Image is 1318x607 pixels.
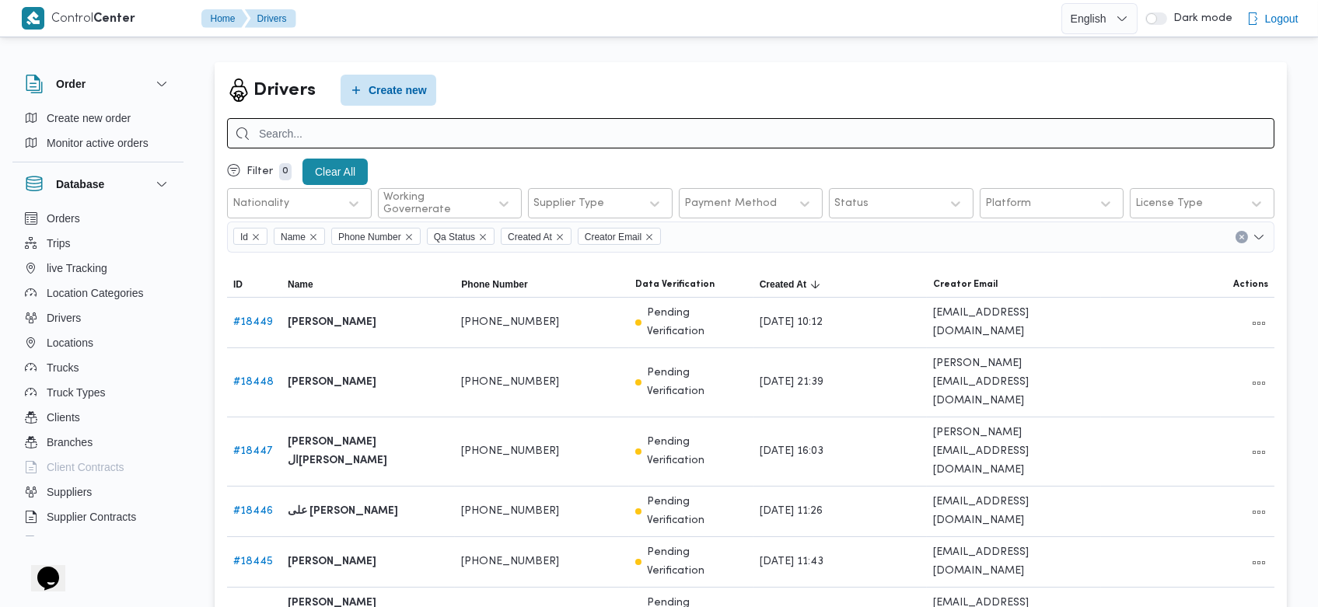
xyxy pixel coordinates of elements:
button: Trips [19,231,177,256]
b: [PERSON_NAME] [288,313,376,332]
button: Remove Id from selection in this group [251,232,260,242]
iframe: chat widget [16,545,65,591]
div: Payment Method [684,197,777,210]
a: #18446 [233,506,273,516]
button: Order [25,75,171,93]
span: [DATE] 10:12 [760,313,823,332]
button: Locations [19,330,177,355]
button: ID [227,272,281,297]
button: Home [201,9,248,28]
p: Pending Verification [648,543,747,581]
p: Pending Verification [648,304,747,341]
button: Remove Created At from selection in this group [555,232,565,242]
h3: Database [56,175,104,194]
span: Supplier Contracts [47,508,136,526]
button: Clear input [1236,231,1248,243]
span: Branches [47,433,93,452]
button: Database [25,175,171,194]
button: Remove Creator Email from selection in this group [645,232,654,242]
span: Trips [47,234,71,253]
span: Locations [47,333,93,352]
span: Location Categories [47,284,144,302]
button: Supplier Contracts [19,504,177,529]
button: live Tracking [19,256,177,281]
span: Id [240,228,248,246]
span: [PHONE_NUMBER] [461,502,559,521]
span: Name [288,278,313,291]
span: [EMAIL_ADDRESS][DOMAIN_NAME] [933,304,1094,341]
span: Name [281,228,306,246]
button: Created AtSorted in descending order [753,272,927,297]
span: Monitor active orders [47,134,149,152]
span: Truck Types [47,383,105,402]
button: Remove Phone Number from selection in this group [404,232,414,242]
button: Clear All [302,159,368,185]
button: Remove Qa Status from selection in this group [478,232,488,242]
span: live Tracking [47,259,107,277]
span: Devices [47,532,86,551]
span: Logout [1265,9,1299,28]
span: Qa Status [434,228,475,246]
span: [PHONE_NUMBER] [461,313,559,332]
span: Trucks [47,358,79,377]
svg: Sorted in descending order [809,278,822,291]
span: Data Verification [635,278,715,291]
button: Create new order [19,106,177,131]
div: License Type [1135,197,1203,210]
div: Database [12,206,184,542]
p: Pending Verification [648,364,747,401]
button: Trucks [19,355,177,380]
button: Drivers [19,305,177,330]
span: Dark mode [1167,12,1232,25]
button: Phone Number [455,272,628,297]
button: Branches [19,430,177,455]
button: Location Categories [19,281,177,305]
button: Open list of options [1253,231,1265,243]
button: Orders [19,206,177,231]
span: Actions [1233,278,1268,291]
h3: Order [56,75,86,93]
span: Created At [501,228,572,245]
b: [PERSON_NAME] [288,553,376,571]
b: على [PERSON_NAME] [288,502,398,521]
span: Phone Number [338,228,401,246]
button: Name [281,272,455,297]
span: Clients [47,408,80,427]
div: Supplier Type [533,197,604,210]
a: #18448 [233,377,274,387]
a: #18447 [233,446,273,456]
b: [PERSON_NAME] ال[PERSON_NAME] [288,433,449,470]
button: Monitor active orders [19,131,177,155]
img: X8yXhbKr1z7QwAAAABJRU5ErkJggg== [22,7,44,30]
span: Create new [369,81,427,99]
span: [EMAIL_ADDRESS][DOMAIN_NAME] [933,543,1094,581]
p: Pending Verification [648,493,747,530]
span: [EMAIL_ADDRESS][DOMAIN_NAME] [933,493,1094,530]
span: ID [233,278,243,291]
span: [DATE] 21:39 [760,373,823,392]
span: [PHONE_NUMBER] [461,373,559,392]
button: All actions [1250,553,1268,572]
button: Truck Types [19,380,177,405]
button: Devices [19,529,177,554]
span: Orders [47,209,80,228]
h2: Drivers [253,77,316,104]
button: All actions [1250,314,1268,333]
b: [PERSON_NAME] [288,373,376,392]
span: [PERSON_NAME][EMAIL_ADDRESS][DOMAIN_NAME] [933,354,1094,410]
span: [PERSON_NAME][EMAIL_ADDRESS][DOMAIN_NAME] [933,424,1094,480]
span: Creator Email [933,278,998,291]
button: Drivers [245,9,296,28]
span: Creator Email [578,228,661,245]
span: Qa Status [427,228,495,245]
div: Platform [985,197,1031,210]
span: Id [233,228,267,245]
span: [DATE] 16:03 [760,442,823,461]
button: All actions [1250,374,1268,392]
span: Phone Number [331,228,421,245]
span: Client Contracts [47,458,124,476]
p: Pending Verification [648,433,747,470]
button: All actions [1250,443,1268,462]
div: Nationality [232,197,289,210]
span: Creator Email [585,228,642,246]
